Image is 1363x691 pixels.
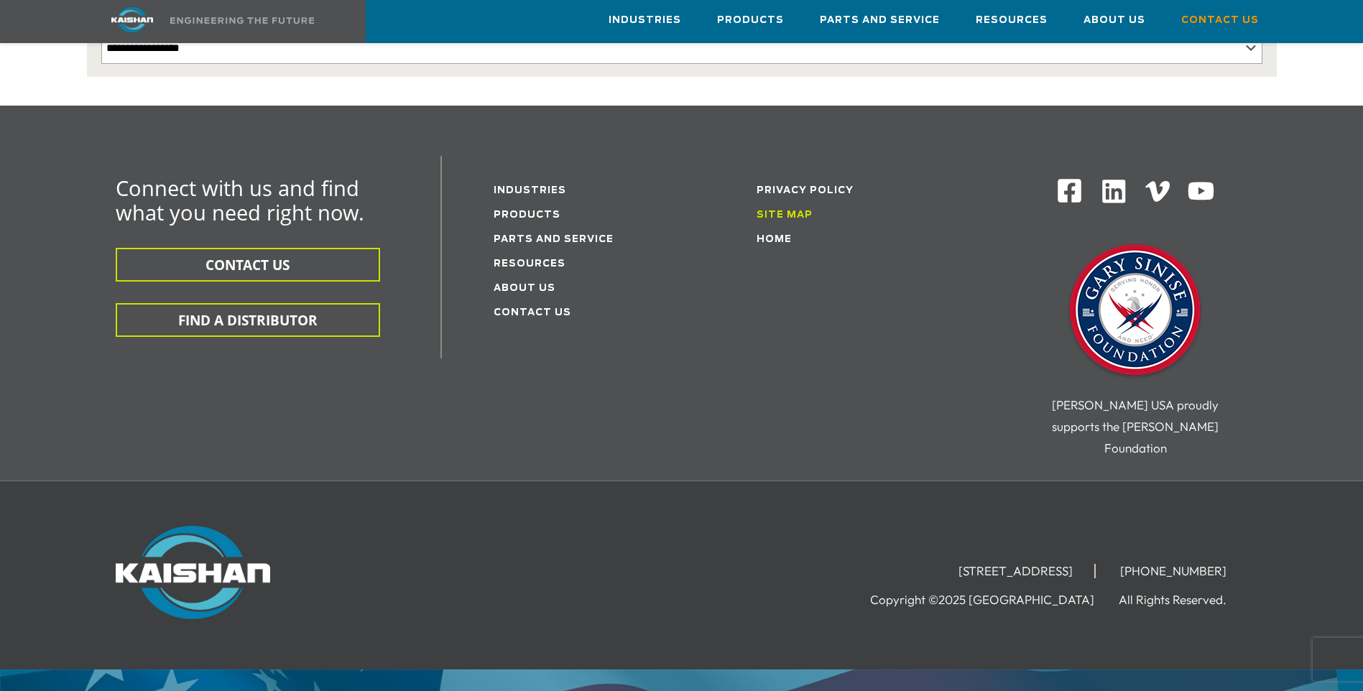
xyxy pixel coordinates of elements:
a: Privacy Policy [757,186,854,195]
a: Contact Us [494,308,571,317]
li: [STREET_ADDRESS] [937,564,1096,578]
a: Home [757,235,792,244]
a: Parts and Service [820,1,940,40]
a: Resources [976,1,1048,40]
img: kaishan logo [78,7,186,32]
img: Vimeo [1145,181,1170,202]
img: Kaishan [116,526,270,619]
a: Products [494,210,560,220]
img: Engineering the future [170,17,314,24]
span: Connect with us and find what you need right now. [116,174,364,226]
a: Industries [494,186,566,195]
a: About Us [494,284,555,293]
span: Resources [976,12,1048,29]
a: Parts and service [494,235,614,244]
a: About Us [1084,1,1145,40]
li: [PHONE_NUMBER] [1099,564,1248,578]
li: Copyright ©2025 [GEOGRAPHIC_DATA] [870,593,1116,607]
span: Industries [609,12,681,29]
button: CONTACT US [116,248,380,282]
a: Industries [609,1,681,40]
span: Contact Us [1181,12,1259,29]
li: All Rights Reserved. [1119,593,1248,607]
span: Parts and Service [820,12,940,29]
img: Gary Sinise Foundation [1063,240,1207,384]
img: Facebook [1056,177,1083,204]
a: Resources [494,259,565,269]
span: [PERSON_NAME] USA proudly supports the [PERSON_NAME] Foundation [1052,397,1219,455]
a: Contact Us [1181,1,1259,40]
span: About Us [1084,12,1145,29]
span: Products [717,12,784,29]
img: Linkedin [1100,177,1128,205]
a: Products [717,1,784,40]
button: FIND A DISTRIBUTOR [116,303,380,337]
img: Youtube [1187,177,1215,205]
a: Site Map [757,210,813,220]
